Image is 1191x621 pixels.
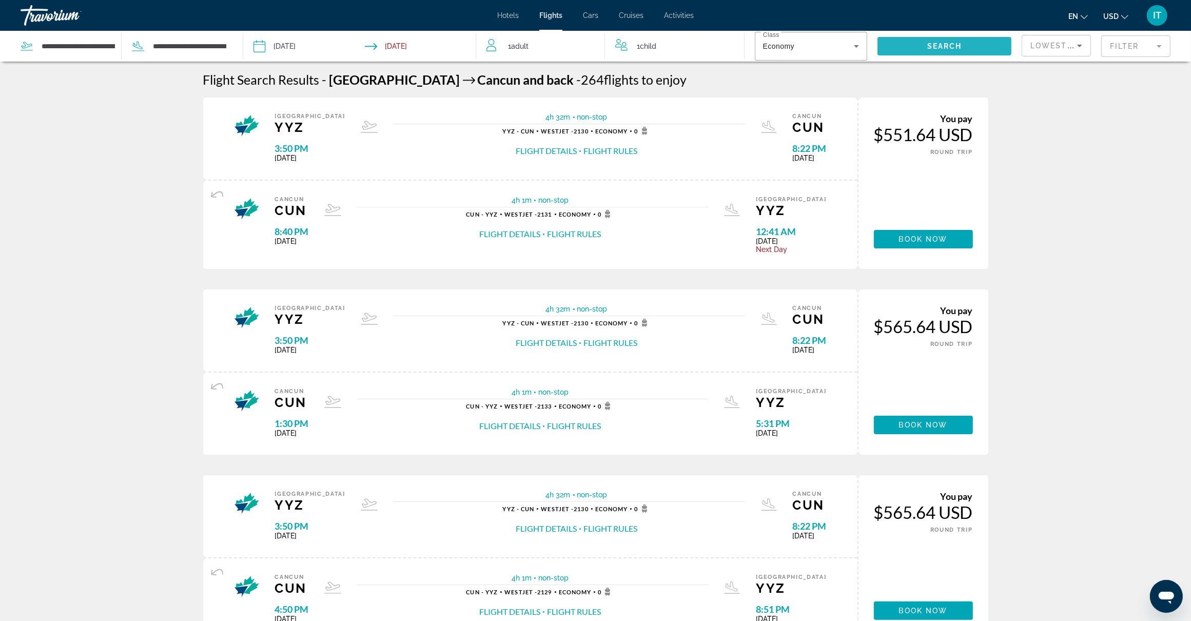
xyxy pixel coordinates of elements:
span: 3:50 PM [275,520,345,532]
span: CUN [275,580,309,596]
span: 0 [634,127,650,135]
button: Flight Details [516,337,577,348]
button: Travelers: 1 adult, 1 child [476,31,744,62]
span: ROUND TRIP [930,149,973,156]
span: [GEOGRAPHIC_DATA] [275,305,345,312]
span: Cancun [793,491,827,497]
span: USD [1103,12,1119,21]
span: non-stop [577,305,608,313]
span: en [1068,12,1078,21]
span: 8:40 PM [275,226,309,237]
a: Hotels [497,11,519,20]
span: [GEOGRAPHIC_DATA] [329,72,460,87]
span: Economy [595,506,628,512]
button: Flight Details [516,145,577,157]
span: Book now [899,607,948,615]
button: Depart date: Nov 20, 2025 [253,31,296,62]
button: Flight Details [479,606,540,617]
div: You pay [874,305,973,316]
span: [GEOGRAPHIC_DATA] [275,491,345,497]
span: 4h 1m [512,196,532,204]
span: Cancun [478,72,521,87]
button: Flight Details [516,523,577,534]
span: YYZ - CUN [503,128,535,134]
span: [DATE] [275,237,309,245]
div: $565.64 USD [874,316,973,337]
span: [GEOGRAPHIC_DATA] [756,574,826,580]
span: ROUND TRIP [930,341,973,347]
span: 2131 [504,211,552,218]
span: Economy [559,211,592,218]
span: 0 [598,588,614,596]
span: 5:31 PM [756,418,826,429]
span: 8:51 PM [756,604,826,615]
span: WestJet - [541,320,574,326]
span: Cancun [275,388,309,395]
span: Economy [595,128,628,134]
span: 0 [634,319,650,327]
span: Lowest Price [1030,42,1096,50]
button: Return date: Nov 25, 2025 [365,31,407,62]
span: non-stop [538,196,569,204]
h1: Flight Search Results [203,72,320,87]
a: Travorium [21,2,123,29]
span: 4h 1m [512,574,532,582]
span: 0 [634,504,650,513]
span: CUN - YYZ [466,589,498,595]
span: Cancun [793,305,827,312]
span: CUN - YYZ [466,211,498,218]
span: Cancun [275,574,309,580]
span: Cancun [275,196,309,203]
button: Search [877,37,1011,55]
span: 0 [598,402,614,410]
span: [DATE] [793,346,827,354]
button: Flight Rules [583,145,637,157]
iframe: Button to launch messaging window [1150,580,1183,613]
div: You pay [874,491,973,502]
span: [DATE] [275,154,345,162]
span: Economy [763,42,794,50]
span: - [577,72,581,87]
span: 4h 32m [546,113,571,121]
a: Cars [583,11,598,20]
span: [DATE] [275,429,309,437]
span: non-stop [538,388,569,396]
span: 1:30 PM [275,418,309,429]
button: Change currency [1103,9,1128,24]
span: 2129 [504,589,552,595]
div: You pay [874,113,973,124]
span: 1 [637,39,656,53]
span: [GEOGRAPHIC_DATA] [275,113,345,120]
span: [GEOGRAPHIC_DATA] [756,388,826,395]
span: Book now [899,421,948,429]
span: 3:50 PM [275,335,345,346]
span: CUN [275,395,309,410]
span: Economy [559,403,592,410]
button: Book now [874,601,973,620]
span: and back [523,72,574,87]
span: [DATE] [793,532,827,540]
button: Change language [1068,9,1088,24]
span: [DATE] [275,346,345,354]
button: Book now [874,230,973,248]
a: Flights [539,11,562,20]
span: 264 [577,72,604,87]
span: 4:50 PM [275,604,309,615]
button: Flight Details [479,420,540,432]
span: WestJet - [541,128,574,134]
span: Adult [511,42,529,50]
div: $565.64 USD [874,502,973,522]
span: 8:22 PM [793,143,827,154]
span: non-stop [577,113,608,121]
a: Cruises [619,11,643,20]
span: - [322,72,327,87]
span: 2130 [541,506,588,512]
button: Flight Rules [583,523,637,534]
mat-label: Class [763,32,779,38]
